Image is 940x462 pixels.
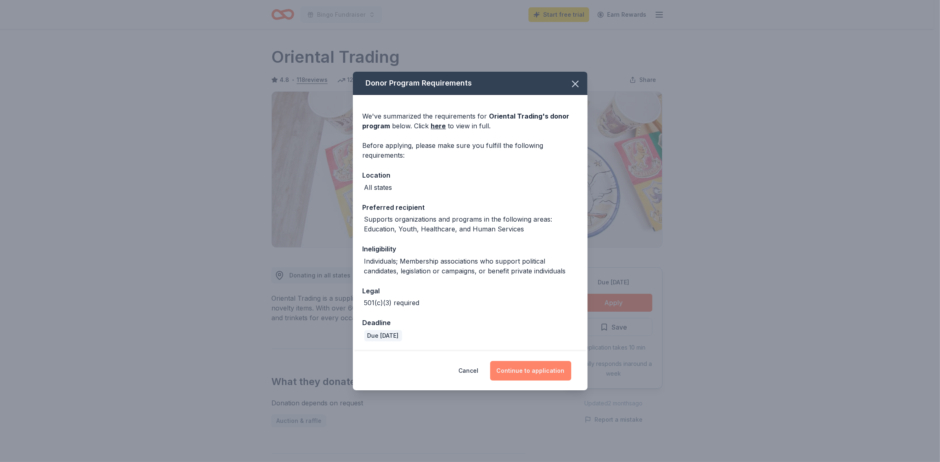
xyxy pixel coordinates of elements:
button: Cancel [459,361,479,381]
div: Ineligibility [363,244,578,254]
div: 501(c)(3) required [364,298,420,308]
div: Location [363,170,578,180]
div: All states [364,183,392,192]
a: here [431,121,446,131]
div: Donor Program Requirements [353,72,588,95]
div: Legal [363,286,578,296]
div: Before applying, please make sure you fulfill the following requirements: [363,141,578,160]
div: Due [DATE] [364,330,402,341]
button: Continue to application [490,361,571,381]
div: Preferred recipient [363,202,578,213]
div: Supports organizations and programs in the following areas: Education, Youth, Healthcare, and Hum... [364,214,578,234]
div: Individuals; Membership associations who support political candidates, legislation or campaigns, ... [364,256,578,276]
div: We've summarized the requirements for below. Click to view in full. [363,111,578,131]
div: Deadline [363,317,578,328]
